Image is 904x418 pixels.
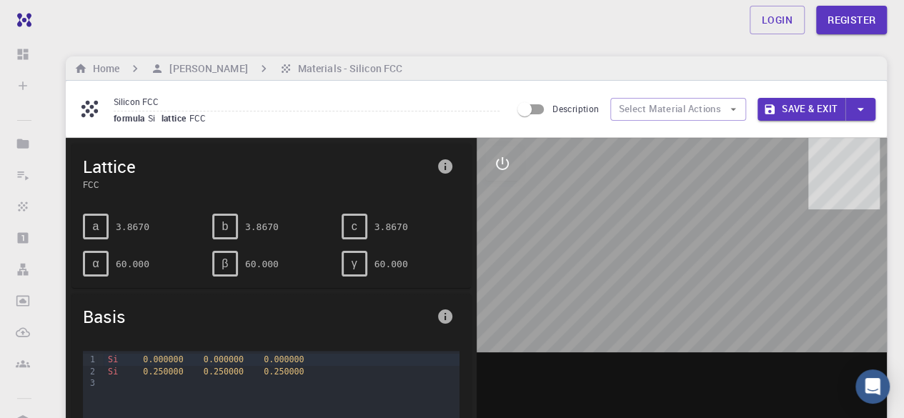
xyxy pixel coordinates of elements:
pre: 3.8670 [116,214,149,239]
img: logo [11,13,31,27]
button: info [431,152,460,181]
h6: [PERSON_NAME] [164,61,247,76]
span: Lattice [83,155,431,178]
a: Register [816,6,887,34]
span: c [352,220,357,233]
span: Si [108,354,118,364]
span: 0.000000 [264,354,304,364]
div: Open Intercom Messenger [855,369,890,404]
pre: 60.000 [374,252,408,277]
h6: Materials - Silicon FCC [292,61,402,76]
div: 2 [83,366,97,377]
span: formula [114,112,148,124]
div: 1 [83,354,97,365]
nav: breadcrumb [71,61,405,76]
span: 0.000000 [204,354,244,364]
h6: Home [87,61,119,76]
span: FCC [83,178,431,191]
span: α [92,257,99,270]
pre: 3.8670 [245,214,279,239]
span: lattice [162,112,189,124]
span: 0.250000 [204,367,244,377]
pre: 3.8670 [374,214,408,239]
span: 0.000000 [143,354,183,364]
span: Description [552,103,599,114]
a: Login [750,6,805,34]
span: b [222,220,228,233]
div: 3 [83,377,97,389]
pre: 60.000 [116,252,149,277]
button: info [431,302,460,331]
span: Si [148,112,162,124]
span: a [93,220,99,233]
span: β [222,257,228,270]
span: Basis [83,305,431,328]
pre: 60.000 [245,252,279,277]
span: 0.250000 [143,367,183,377]
span: Si [108,367,118,377]
button: Save & Exit [758,98,845,121]
button: Select Material Actions [610,98,746,121]
span: FCC [189,112,212,124]
span: γ [352,257,357,270]
span: 0.250000 [264,367,304,377]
